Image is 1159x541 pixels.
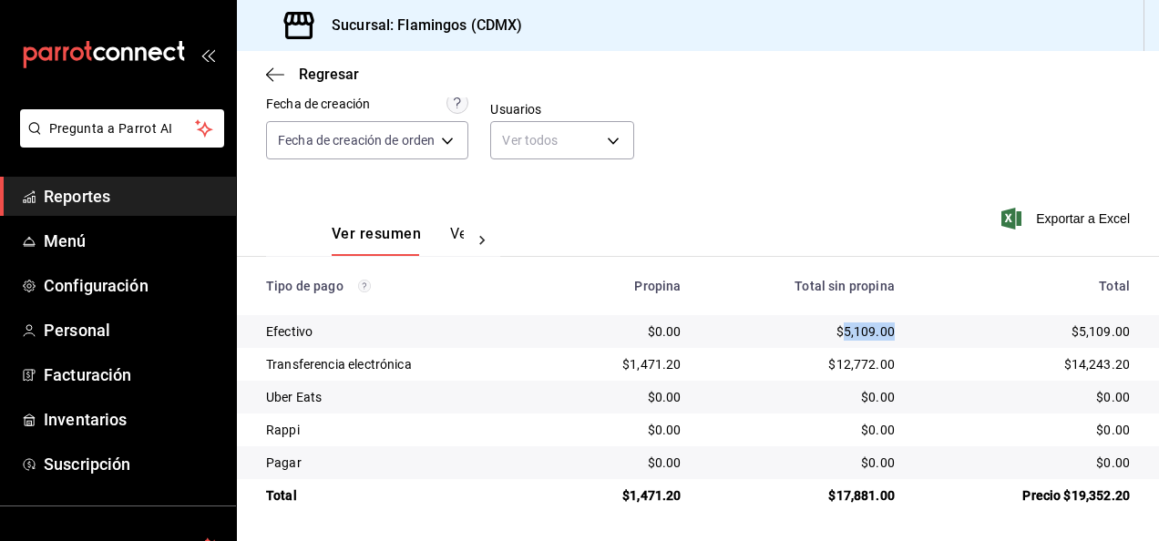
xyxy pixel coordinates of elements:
[266,388,536,406] div: Uber Eats
[710,388,894,406] div: $0.00
[565,355,682,373] div: $1,471.20
[266,322,536,341] div: Efectivo
[710,486,894,505] div: $17,881.00
[710,454,894,472] div: $0.00
[200,47,215,62] button: open_drawer_menu
[13,132,224,151] a: Pregunta a Parrot AI
[565,388,682,406] div: $0.00
[332,225,421,243] font: Ver resumen
[278,131,435,149] span: Fecha de creación de orden
[565,454,682,472] div: $0.00
[924,322,1130,341] div: $5,109.00
[924,454,1130,472] div: $0.00
[266,454,536,472] div: Pagar
[266,421,536,439] div: Rappi
[266,355,536,373] div: Transferencia electrónica
[1005,208,1130,230] button: Exportar a Excel
[266,95,370,114] div: Fecha de creación
[20,109,224,148] button: Pregunta a Parrot AI
[49,119,196,138] span: Pregunta a Parrot AI
[266,279,344,293] font: Tipo de pago
[44,321,110,340] font: Personal
[924,388,1130,406] div: $0.00
[44,410,127,429] font: Inventarios
[44,231,87,250] font: Menú
[710,421,894,439] div: $0.00
[450,225,518,256] button: Ver pagos
[565,486,682,505] div: $1,471.20
[44,276,149,295] font: Configuración
[565,322,682,341] div: $0.00
[710,279,894,293] div: Total sin propina
[490,121,633,159] div: Ver todos
[358,280,371,292] svg: Los pagos realizados con Pay y otras terminales son montos brutos.
[924,355,1130,373] div: $14,243.20
[490,103,633,116] label: Usuarios
[710,355,894,373] div: $12,772.00
[266,66,359,83] button: Regresar
[565,421,682,439] div: $0.00
[299,66,359,83] span: Regresar
[332,225,464,256] div: Pestañas de navegación
[924,421,1130,439] div: $0.00
[924,279,1130,293] div: Total
[924,486,1130,505] div: Precio $19,352.20
[317,15,522,36] h3: Sucursal: Flamingos (CDMX)
[44,187,110,206] font: Reportes
[710,322,894,341] div: $5,109.00
[565,279,682,293] div: Propina
[44,365,131,384] font: Facturación
[266,486,536,505] div: Total
[1036,211,1130,226] font: Exportar a Excel
[44,454,130,474] font: Suscripción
